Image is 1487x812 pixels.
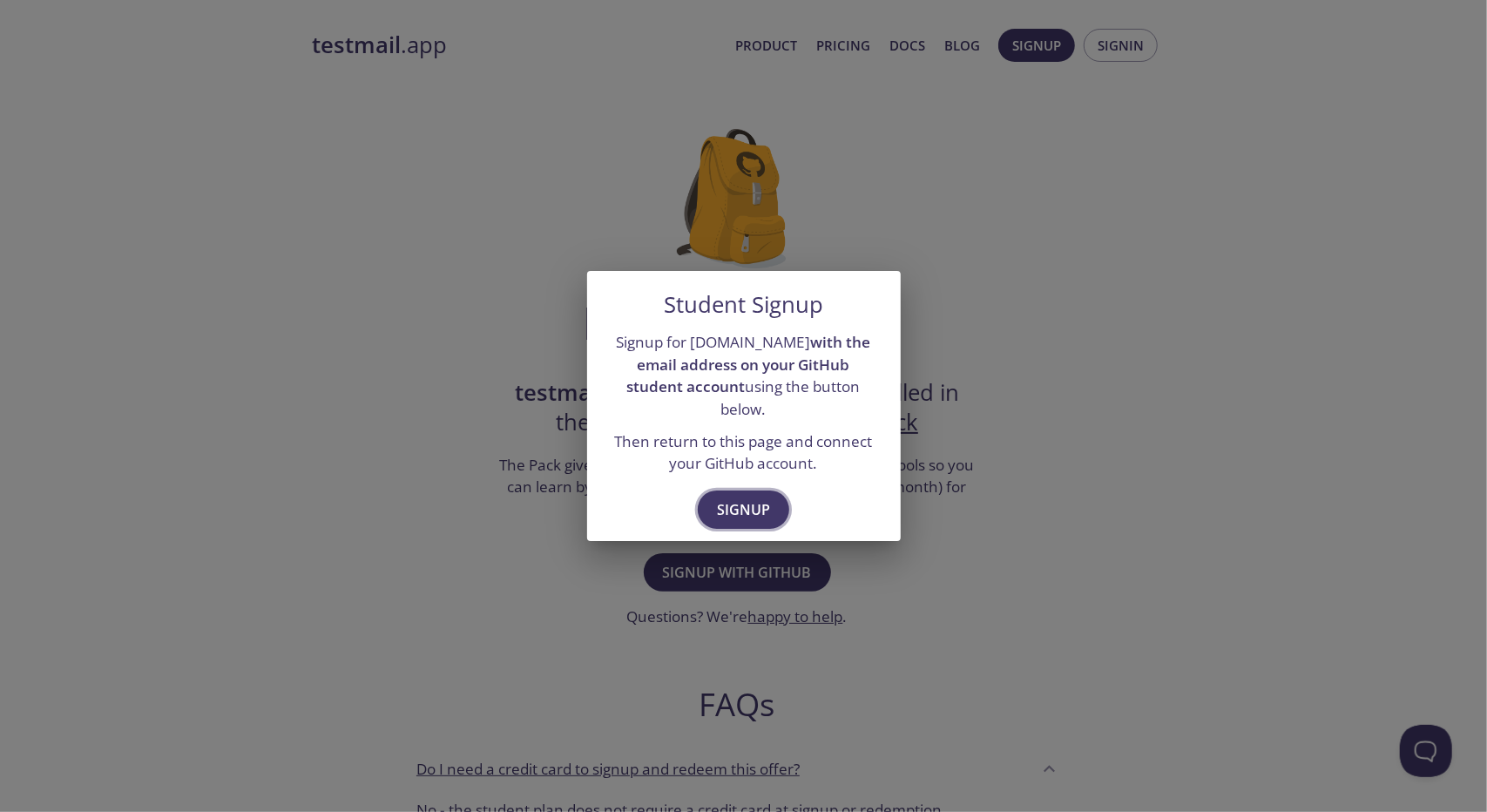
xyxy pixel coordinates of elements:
[627,332,871,396] strong: with the email address on your GitHub student account
[717,497,770,522] span: Signup
[608,430,880,475] p: Then return to this page and connect your GitHub account.
[608,331,880,421] p: Signup for [DOMAIN_NAME] using the button below.
[698,491,789,529] button: Signup
[664,292,823,318] h5: Student Signup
